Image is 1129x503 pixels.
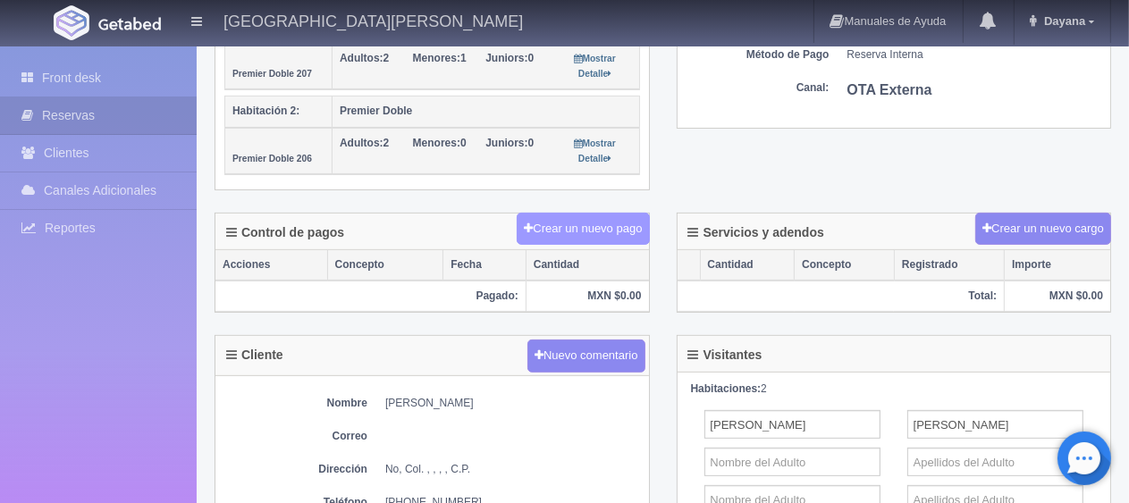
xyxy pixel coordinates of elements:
dd: [PERSON_NAME] [385,396,640,411]
th: Cantidad [526,250,648,281]
dd: Reserva Interna [847,47,1102,63]
button: Nuevo comentario [527,340,645,373]
strong: Habitaciones: [691,382,762,395]
div: 2 [691,381,1098,397]
th: MXN $0.00 [1005,281,1110,312]
th: Concepto [327,250,443,281]
th: Premier Doble [333,96,640,128]
strong: Menores: [413,137,460,149]
th: Pagado: [215,281,526,312]
span: 0 [485,52,534,64]
small: Premier Doble 207 [232,69,312,79]
dt: Canal: [687,80,830,96]
dt: Dirección [224,462,367,477]
span: 2 [340,137,389,149]
th: Registrado [894,250,1004,281]
th: Cantidad [700,250,795,281]
strong: Juniors: [485,52,527,64]
small: Mostrar Detalle [575,138,616,163]
h4: Control de pagos [226,226,344,239]
h4: [GEOGRAPHIC_DATA][PERSON_NAME] [223,9,523,31]
th: Fecha [443,250,527,281]
button: Crear un nuevo pago [517,213,649,246]
dd: No, Col. , , , , C.P. [385,462,640,477]
input: Nombre del Adulto [704,410,880,439]
button: Crear un nuevo cargo [975,213,1111,246]
input: Apellidos del Adulto [907,448,1083,476]
small: Mostrar Detalle [575,54,616,79]
strong: Menores: [413,52,460,64]
th: MXN $0.00 [526,281,648,312]
th: Acciones [215,250,327,281]
span: 1 [413,52,467,64]
a: Mostrar Detalle [575,52,616,80]
strong: Adultos: [340,52,383,64]
span: 2 [340,52,389,64]
span: Dayana [1040,14,1085,28]
dt: Nombre [224,396,367,411]
th: Total: [678,281,1005,312]
img: Getabed [98,17,161,30]
b: Habitación 2: [232,105,299,117]
small: Premier Doble 206 [232,154,312,163]
input: Apellidos del Adulto [907,410,1083,439]
input: Nombre del Adulto [704,448,880,476]
th: Concepto [795,250,895,281]
h4: Visitantes [688,348,762,362]
h4: Servicios y adendos [688,226,824,239]
dt: Método de Pago [687,47,830,63]
img: Getabed [54,5,89,40]
span: 0 [413,137,467,149]
span: 0 [485,137,534,149]
b: OTA Externa [847,82,932,97]
strong: Juniors: [485,137,527,149]
strong: Adultos: [340,137,383,149]
th: Importe [1005,250,1110,281]
a: Mostrar Detalle [575,137,616,164]
h4: Cliente [226,348,283,362]
dt: Correo [224,429,367,444]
